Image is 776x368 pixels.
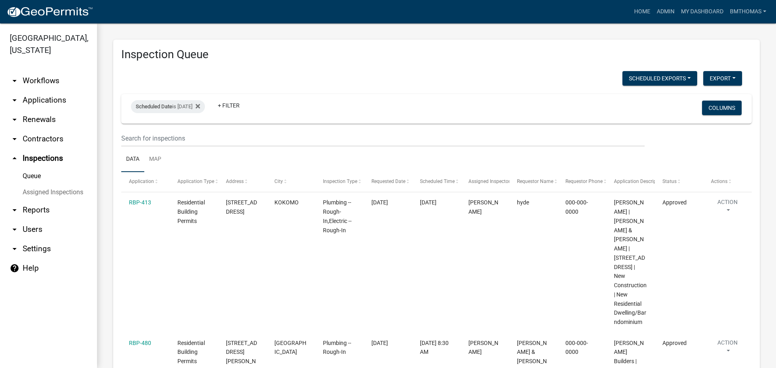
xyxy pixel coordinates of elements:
[10,95,19,105] i: arrow_drop_down
[614,179,665,184] span: Application Description
[323,179,357,184] span: Inspection Type
[121,48,752,61] h3: Inspection Queue
[517,199,529,206] span: hyde
[702,101,742,115] button: Columns
[323,340,351,355] span: Plumbing -- Rough-In
[10,115,19,124] i: arrow_drop_down
[703,71,742,86] button: Export
[606,172,655,191] datatable-header-cell: Application Description
[226,199,257,215] span: 13726 S US ROUTE 31
[468,340,498,355] span: Kenny Burton
[267,172,315,191] datatable-header-cell: City
[129,340,151,346] a: RBP-480
[662,179,677,184] span: Status
[274,340,306,355] span: PERU
[10,205,19,215] i: arrow_drop_down
[177,179,214,184] span: Application Type
[10,154,19,163] i: arrow_drop_up
[371,340,388,346] span: 09/11/2025
[121,172,170,191] datatable-header-cell: Application
[10,225,19,234] i: arrow_drop_down
[226,179,244,184] span: Address
[371,179,405,184] span: Requested Date
[131,100,205,113] div: is [DATE]
[177,199,205,224] span: Residential Building Permits
[468,199,498,215] span: Kenny Burton
[371,199,388,206] span: 09/09/2025
[703,172,752,191] datatable-header-cell: Actions
[121,130,645,147] input: Search for inspections
[412,172,461,191] datatable-header-cell: Scheduled Time
[420,179,455,184] span: Scheduled Time
[129,179,154,184] span: Application
[274,179,283,184] span: City
[614,199,647,325] span: Rich Elderidge | Jeffery & Judy Hyde | 13726 S US ROUTE 31 KOKOMO, IN 46901 | New Construction | ...
[461,172,509,191] datatable-header-cell: Assigned Inspector
[654,4,678,19] a: Admin
[10,244,19,254] i: arrow_drop_down
[315,172,364,191] datatable-header-cell: Inspection Type
[144,147,166,172] a: Map
[420,198,453,207] div: [DATE]
[177,340,205,365] span: Residential Building Permits
[565,179,603,184] span: Requestor Phone
[711,339,744,359] button: Action
[655,172,703,191] datatable-header-cell: Status
[517,179,553,184] span: Requestor Name
[10,263,19,273] i: help
[136,103,172,109] span: Scheduled Date
[711,198,744,218] button: Action
[631,4,654,19] a: Home
[662,340,687,346] span: Approved
[121,147,144,172] a: Data
[364,172,412,191] datatable-header-cell: Requested Date
[10,76,19,86] i: arrow_drop_down
[727,4,770,19] a: bmthomas
[662,199,687,206] span: Approved
[211,98,246,113] a: + Filter
[509,172,558,191] datatable-header-cell: Requestor Name
[170,172,218,191] datatable-header-cell: Application Type
[129,199,151,206] a: RBP-413
[468,179,510,184] span: Assigned Inspector
[678,4,727,19] a: My Dashboard
[10,134,19,144] i: arrow_drop_down
[558,172,606,191] datatable-header-cell: Requestor Phone
[274,199,299,206] span: KOKOMO
[565,199,588,215] span: 000-000-0000
[565,340,588,355] span: 000-000-0000
[420,339,453,357] div: [DATE] 8:30 AM
[711,179,727,184] span: Actions
[323,199,352,233] span: Plumbing -- Rough-In,Electric -- Rough-In
[622,71,697,86] button: Scheduled Exports
[218,172,267,191] datatable-header-cell: Address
